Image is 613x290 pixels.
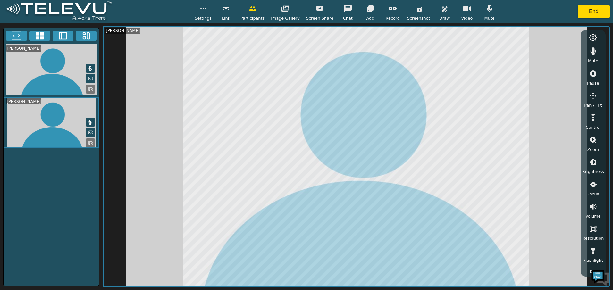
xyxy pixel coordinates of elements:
span: Record [386,15,400,21]
span: Chat [343,15,353,21]
button: Mute [86,64,95,73]
button: Picture in Picture [86,74,95,83]
span: Resolution [582,235,604,241]
button: Mute [86,118,95,127]
img: Chat Widget [591,268,610,287]
button: Replace Feed [86,138,95,147]
div: [PERSON_NAME] [6,98,41,104]
span: Pause [587,80,599,86]
span: Image Gallery [271,15,300,21]
button: Replace Feed [86,85,95,94]
span: We're online! [37,81,88,145]
span: Settings [195,15,212,21]
button: 4x4 [29,31,50,41]
button: Two Window Medium [53,31,73,41]
div: Minimize live chat window [105,3,121,19]
span: Draw [439,15,450,21]
span: Flashlight [583,257,603,263]
div: [PERSON_NAME] [105,28,140,34]
span: Add [366,15,374,21]
span: Brightness [582,169,604,175]
span: Participants [240,15,265,21]
button: Three Window Medium [76,31,97,41]
span: Pan / Tilt [584,102,602,108]
span: Link [222,15,230,21]
div: [PERSON_NAME] [6,45,41,51]
span: Mute [484,15,494,21]
button: Fullscreen [6,31,27,41]
span: Video [461,15,473,21]
button: Picture in Picture [86,128,95,137]
span: Screenshot [407,15,430,21]
span: Control [586,124,600,130]
span: Focus [587,191,599,197]
span: Volume [585,213,601,219]
img: d_736959983_company_1615157101543_736959983 [11,30,27,46]
textarea: Type your message and hit 'Enter' [3,175,122,197]
span: Mute [588,58,598,64]
button: End [578,5,610,18]
span: Zoom [587,146,599,153]
div: Chat with us now [33,34,108,42]
span: Screen Share [306,15,333,21]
